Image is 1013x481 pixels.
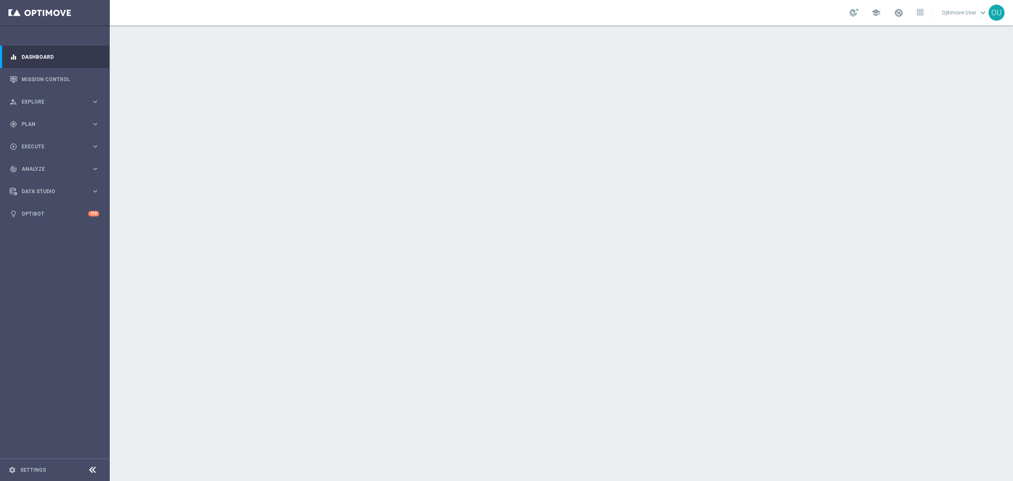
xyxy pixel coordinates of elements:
div: Data Studio [10,188,91,195]
a: Dashboard [22,46,99,68]
button: Mission Control [9,76,100,83]
a: Mission Control [22,68,99,90]
div: Dashboard [10,46,99,68]
i: settings [8,466,16,474]
button: track_changes Analyze keyboard_arrow_right [9,166,100,172]
span: keyboard_arrow_down [978,8,988,17]
i: gps_fixed [10,120,17,128]
div: Plan [10,120,91,128]
a: Optibot [22,202,88,225]
span: school [871,8,880,17]
i: keyboard_arrow_right [91,165,99,173]
div: OU [989,5,1005,21]
button: play_circle_outline Execute keyboard_arrow_right [9,143,100,150]
a: Settings [20,467,46,473]
div: Execute [10,143,91,150]
i: equalizer [10,53,17,61]
i: keyboard_arrow_right [91,120,99,128]
div: +10 [88,211,99,216]
span: Execute [22,144,91,149]
i: keyboard_arrow_right [91,187,99,195]
button: gps_fixed Plan keyboard_arrow_right [9,121,100,128]
div: Optibot [10,202,99,225]
div: Explore [10,98,91,106]
i: lightbulb [10,210,17,218]
div: Mission Control [10,68,99,90]
span: Analyze [22,167,91,172]
span: Data Studio [22,189,91,194]
button: person_search Explore keyboard_arrow_right [9,98,100,105]
span: Plan [22,122,91,127]
span: Explore [22,99,91,104]
i: person_search [10,98,17,106]
a: Optimove Userkeyboard_arrow_down [941,6,989,19]
button: equalizer Dashboard [9,54,100,60]
i: keyboard_arrow_right [91,142,99,150]
div: Analyze [10,165,91,173]
i: keyboard_arrow_right [91,98,99,106]
button: lightbulb Optibot +10 [9,210,100,217]
i: play_circle_outline [10,143,17,150]
i: track_changes [10,165,17,173]
button: Data Studio keyboard_arrow_right [9,188,100,195]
